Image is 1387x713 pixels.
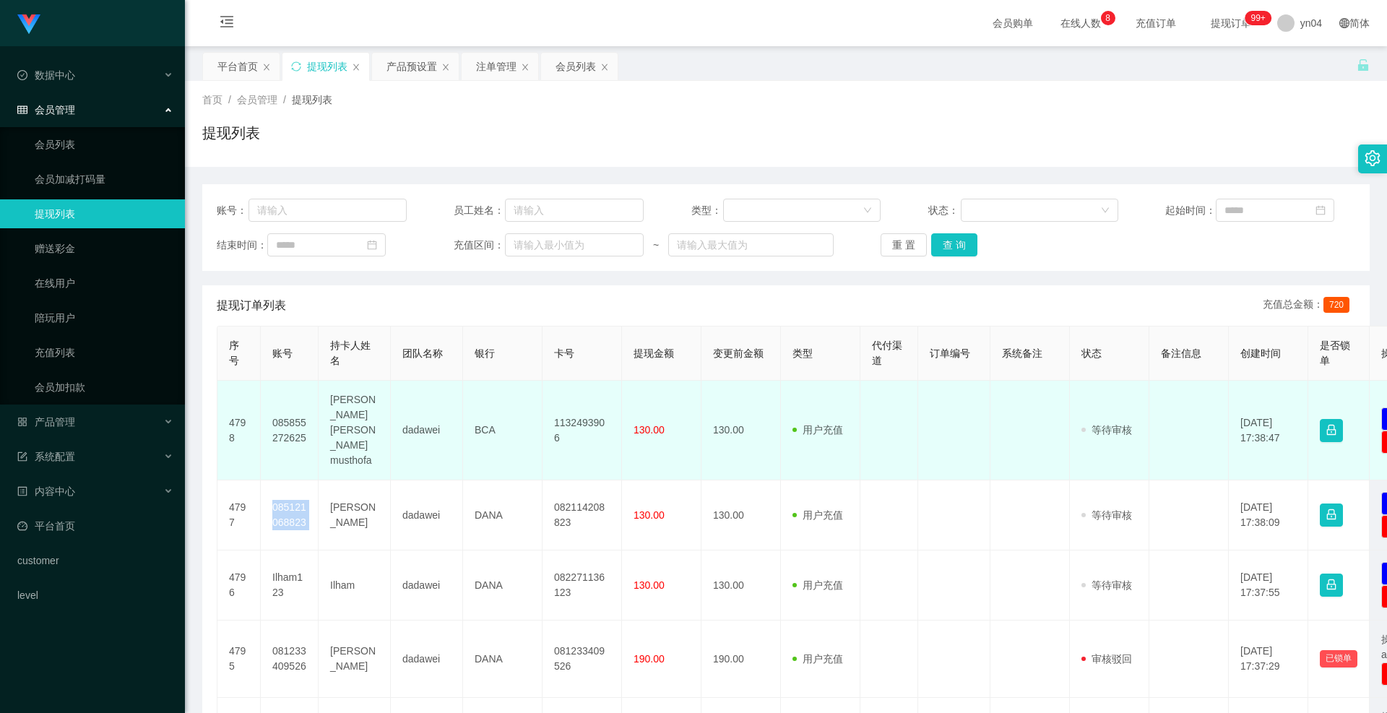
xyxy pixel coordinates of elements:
span: 创建时间 [1240,347,1281,359]
span: 订单编号 [930,347,970,359]
td: [DATE] 17:37:29 [1229,621,1308,698]
span: 银行 [475,347,495,359]
span: 变更前金额 [713,347,764,359]
span: 提现列表 [292,94,332,105]
td: 4795 [217,621,261,698]
td: 4796 [217,550,261,621]
span: 状态 [1081,347,1102,359]
td: [DATE] 17:38:47 [1229,381,1308,480]
span: 720 [1323,297,1349,313]
span: 系统配置 [17,451,75,462]
button: 重 置 [881,233,927,256]
span: 代付渠道 [872,340,902,366]
div: 会员列表 [556,53,596,80]
td: BCA [463,381,543,480]
i: 图标: menu-fold [202,1,251,47]
span: 备注信息 [1161,347,1201,359]
div: 平台首页 [217,53,258,80]
a: level [17,581,173,610]
td: dadawei [391,550,463,621]
a: 在线用户 [35,269,173,298]
sup: 8 [1101,11,1115,25]
i: 图标: calendar [367,240,377,250]
span: 状态： [928,203,961,218]
span: 卡号 [554,347,574,359]
i: 图标: close [262,63,271,72]
a: 陪玩用户 [35,303,173,332]
td: dadawei [391,381,463,480]
i: 图标: down [1101,206,1110,216]
td: 081233409526 [543,621,622,698]
i: 图标: check-circle-o [17,70,27,80]
td: DANA [463,621,543,698]
i: 图标: form [17,451,27,462]
img: logo.9652507e.png [17,14,40,35]
span: 在线人数 [1053,18,1108,28]
span: 用户充值 [792,579,843,591]
td: 082271136123 [543,550,622,621]
td: 4797 [217,480,261,550]
span: 提现金额 [634,347,674,359]
span: 130.00 [634,579,665,591]
span: 账号 [272,347,293,359]
a: 会员列表 [35,130,173,159]
i: 图标: close [441,63,450,72]
span: 130.00 [634,509,665,521]
button: 图标: lock [1320,574,1343,597]
td: 130.00 [701,550,781,621]
button: 查 询 [931,233,977,256]
span: 产品管理 [17,416,75,428]
i: 图标: unlock [1357,59,1370,72]
i: 图标: sync [291,61,301,72]
div: 注单管理 [476,53,517,80]
div: 提现列表 [307,53,347,80]
input: 请输入最小值为 [505,233,644,256]
span: 系统备注 [1002,347,1042,359]
td: 130.00 [701,480,781,550]
span: / [283,94,286,105]
input: 请输入 [505,199,644,222]
h1: 提现列表 [202,122,260,144]
span: 账号： [217,203,249,218]
td: 190.00 [701,621,781,698]
a: 提现列表 [35,199,173,228]
p: 8 [1105,11,1110,25]
i: 图标: calendar [1315,205,1326,215]
i: 图标: close [352,63,360,72]
span: 类型： [691,203,724,218]
i: 图标: global [1339,18,1349,28]
span: / [228,94,231,105]
span: 130.00 [634,424,665,436]
td: dadawei [391,621,463,698]
td: DANA [463,550,543,621]
i: 图标: profile [17,486,27,496]
button: 已锁单 [1320,650,1357,667]
td: 130.00 [701,381,781,480]
i: 图标: close [600,63,609,72]
a: customer [17,546,173,575]
td: [PERSON_NAME] [PERSON_NAME] musthofa [319,381,391,480]
i: 图标: close [521,63,530,72]
span: 团队名称 [402,347,443,359]
td: 082114208823 [543,480,622,550]
td: 085855272625 [261,381,319,480]
span: 会员管理 [17,104,75,116]
span: ~ [644,238,668,253]
td: Ilham [319,550,391,621]
i: 图标: setting [1365,150,1380,166]
td: Ilham123 [261,550,319,621]
td: 085121068823 [261,480,319,550]
td: [DATE] 17:38:09 [1229,480,1308,550]
span: 提现订单 [1204,18,1258,28]
td: [PERSON_NAME] [319,621,391,698]
span: 起始时间： [1165,203,1216,218]
a: 会员加扣款 [35,373,173,402]
a: 赠送彩金 [35,234,173,263]
td: dadawei [391,480,463,550]
span: 等待审核 [1081,579,1132,591]
span: 持卡人姓名 [330,340,371,366]
td: DANA [463,480,543,550]
div: 充值总金额： [1263,297,1355,314]
a: 图标: dashboard平台首页 [17,511,173,540]
i: 图标: table [17,105,27,115]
